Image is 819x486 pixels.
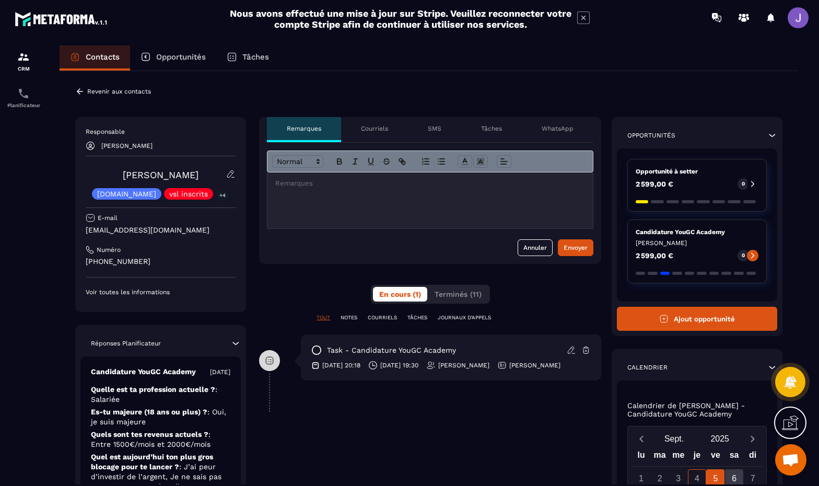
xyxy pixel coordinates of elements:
p: Tâches [481,124,502,133]
p: Quels sont tes revenus actuels ? [91,430,230,449]
p: vsl inscrits [169,190,208,198]
p: E-mail [98,214,118,222]
div: Envoyer [564,242,588,253]
p: [PHONE_NUMBER] [86,257,236,267]
img: logo [15,9,109,28]
div: sa [725,448,744,466]
p: Opportunités [627,131,675,140]
p: WhatsApp [542,124,574,133]
button: En cours (1) [373,287,427,302]
button: Annuler [518,239,553,256]
p: Candidature YouGC Academy [636,228,758,236]
a: Ouvrir le chat [775,444,806,476]
button: Open months overlay [651,430,697,448]
p: [EMAIL_ADDRESS][DOMAIN_NAME] [86,225,236,235]
p: Revenir aux contacts [87,88,151,95]
div: ve [706,448,725,466]
p: CRM [3,66,44,72]
span: En cours (1) [379,290,421,298]
div: lu [632,448,651,466]
span: Terminés (11) [435,290,482,298]
img: formation [17,51,30,63]
p: Voir toutes les informations [86,288,236,296]
p: +4 [216,190,229,201]
button: Terminés (11) [428,287,488,302]
p: 0 [742,180,745,188]
p: Tâches [242,52,269,62]
button: Next month [743,432,762,446]
p: COURRIELS [368,314,397,321]
a: Contacts [60,45,130,71]
p: [PERSON_NAME] [509,361,560,369]
p: Candidature YouGC Academy [91,367,196,377]
p: [DATE] 20:18 [322,361,360,369]
h2: Nous avons effectué une mise à jour sur Stripe. Veuillez reconnecter votre compte Stripe afin de ... [229,8,572,30]
button: Ajout opportunité [617,307,777,331]
div: ma [650,448,669,466]
p: Calendrier de [PERSON_NAME] - Candidature YouGC Academy [627,401,767,418]
p: JOURNAUX D'APPELS [438,314,491,321]
p: 2 599,00 € [636,252,673,259]
a: Tâches [216,45,279,71]
button: Previous month [632,432,651,446]
a: Opportunités [130,45,216,71]
a: [PERSON_NAME] [123,169,198,180]
div: me [669,448,688,466]
p: [DATE] 19:30 [380,361,418,369]
div: je [688,448,707,466]
p: Opportunité à setter [636,167,758,176]
a: schedulerschedulerPlanificateur [3,79,44,116]
button: Envoyer [558,239,593,256]
p: TOUT [317,314,330,321]
p: NOTES [341,314,357,321]
p: Calendrier [627,363,668,372]
p: 2 599,00 € [636,180,673,188]
p: Réponses Planificateur [91,339,161,348]
p: [PERSON_NAME] [101,142,153,149]
p: [PERSON_NAME] [438,361,489,369]
p: [PERSON_NAME] [636,239,758,247]
p: Quelle est ta profession actuelle ? [91,385,230,404]
p: 0 [742,252,745,259]
p: Remarques [287,124,321,133]
p: Planificateur [3,102,44,108]
p: [DOMAIN_NAME] [97,190,156,198]
p: Courriels [361,124,388,133]
p: Responsable [86,128,236,136]
p: Opportunités [156,52,206,62]
div: di [743,448,762,466]
p: task - Candidature YouGC Academy [327,345,456,355]
p: SMS [428,124,441,133]
p: Es-tu majeure (18 ans ou plus) ? [91,407,230,427]
button: Open years overlay [697,430,743,448]
img: scheduler [17,87,30,100]
p: Contacts [86,52,120,62]
p: [DATE] [210,368,230,376]
p: TÂCHES [407,314,427,321]
p: Numéro [97,246,121,254]
a: formationformationCRM [3,43,44,79]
